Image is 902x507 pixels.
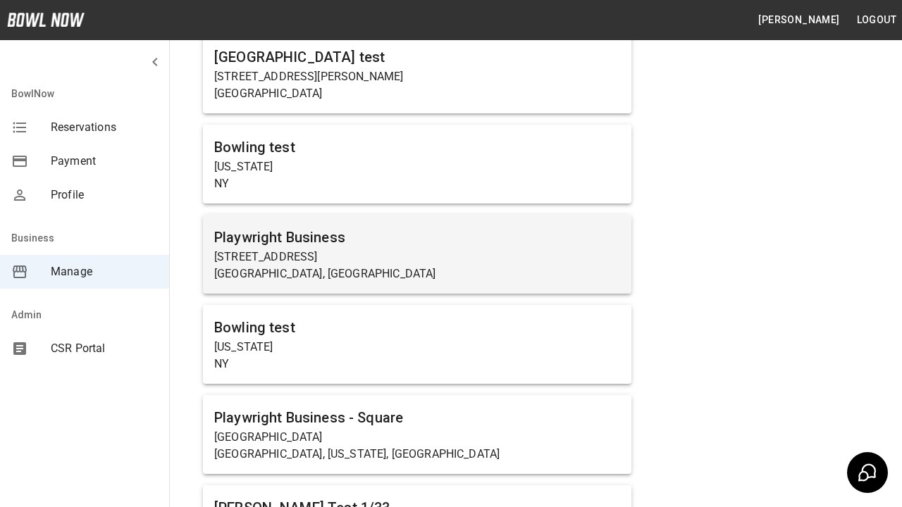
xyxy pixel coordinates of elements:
h6: [GEOGRAPHIC_DATA] test [214,46,620,68]
p: [GEOGRAPHIC_DATA] [214,429,620,446]
p: [GEOGRAPHIC_DATA], [US_STATE], [GEOGRAPHIC_DATA] [214,446,620,463]
p: [STREET_ADDRESS][PERSON_NAME] [214,68,620,85]
p: [GEOGRAPHIC_DATA] [214,85,620,102]
p: [US_STATE] [214,158,620,175]
h6: Bowling test [214,136,620,158]
button: [PERSON_NAME] [753,7,845,33]
h6: Bowling test [214,316,620,339]
p: NY [214,356,620,373]
span: Payment [51,153,158,170]
h6: Playwright Business [214,226,620,249]
p: NY [214,175,620,192]
p: [GEOGRAPHIC_DATA], [GEOGRAPHIC_DATA] [214,265,620,282]
p: [STREET_ADDRESS] [214,249,620,265]
span: CSR Portal [51,340,158,357]
p: [US_STATE] [214,339,620,356]
h6: Playwright Business - Square [214,406,620,429]
span: Profile [51,187,158,204]
img: logo [7,13,85,27]
span: Reservations [51,119,158,136]
button: Logout [851,7,902,33]
span: Manage [51,263,158,280]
